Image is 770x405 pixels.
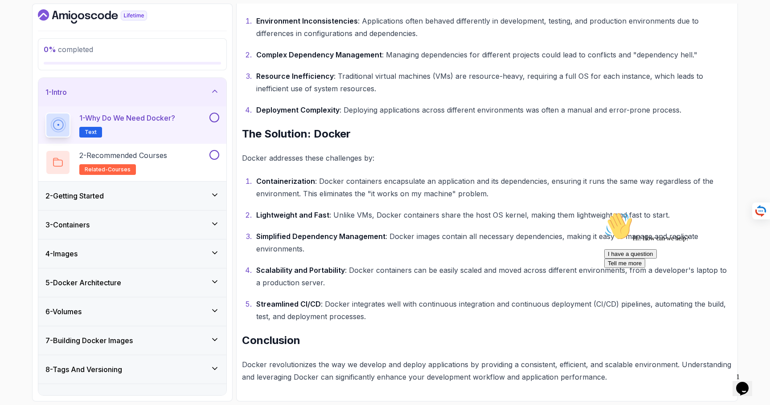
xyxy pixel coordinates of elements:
[256,104,732,116] p: : Deploying applications across different environments was often a manual and error-prone process.
[38,9,168,24] a: Dashboard
[256,72,334,81] strong: Resource Inefficiency
[38,78,226,106] button: 1-Intro
[256,16,358,25] strong: Environment Inconsistencies
[45,219,90,230] h3: 3 - Containers
[256,264,732,289] p: : Docker containers can be easily scaled and moved across different environments, from a develope...
[256,177,315,186] strong: Containerization
[45,87,67,97] h3: 1 - Intro
[242,358,732,383] p: Docker revolutionizes the way we develop and deploy applications by providing a consistent, effic...
[38,326,226,355] button: 7-Building Docker Images
[242,152,732,164] p: Docker addresses these challenges by:
[242,333,732,348] h2: Conclusion
[256,300,321,308] strong: Streamlined CI/CD
[38,268,226,297] button: 5-Docker Architecture
[256,266,345,275] strong: Scalability and Portability
[45,306,82,317] h3: 6 - Volumes
[256,298,732,323] p: : Docker integrates well with continuous integration and continuous deployment (CI/CD) pipelines,...
[44,45,56,54] span: 0 %
[45,277,121,288] h3: 5 - Docker Architecture
[38,182,226,210] button: 2-Getting Started
[45,248,78,259] h3: 4 - Images
[733,369,761,396] iframe: chat widget
[4,41,56,50] button: I have a question
[44,45,93,54] span: completed
[4,4,32,32] img: :wave:
[256,209,732,221] p: : Unlike VMs, Docker containers share the host OS kernel, making them lightweight and fast to start.
[38,211,226,239] button: 3-Containers
[45,335,133,346] h3: 7 - Building Docker Images
[45,113,219,138] button: 1-Why Do We Need Docker?Text
[256,175,732,200] p: : Docker containers encapsulate an application and its dependencies, ensuring it runs the same wa...
[256,232,385,241] strong: Simplified Dependency Management
[45,190,104,201] h3: 2 - Getting Started
[242,127,732,141] h2: The Solution: Docker
[256,230,732,255] p: : Docker images contain all necessary dependencies, making it easy to manage and replicate enviro...
[4,4,164,60] div: 👋Hi! How can we help?I have a questionTell me more
[256,211,329,219] strong: Lightweight and Fast
[85,129,97,136] span: Text
[4,27,88,33] span: Hi! How can we help?
[79,150,167,161] p: 2 - Recommended Courses
[79,113,175,123] p: 1 - Why Do We Need Docker?
[45,150,219,175] button: 2-Recommended Coursesrelated-courses
[38,355,226,384] button: 8-Tags And Versioning
[4,50,45,60] button: Tell me more
[256,105,340,114] strong: Deployment Complexity
[38,239,226,268] button: 4-Images
[256,49,732,61] p: : Managing dependencies for different projects could lead to conflicts and "dependency hell."
[45,364,122,375] h3: 8 - Tags And Versioning
[256,15,732,40] p: : Applications often behaved differently in development, testing, and production environments due...
[45,393,113,404] h3: 9 - Docker Registries
[38,297,226,326] button: 6-Volumes
[256,50,382,59] strong: Complex Dependency Management
[85,166,131,173] span: related-courses
[601,208,761,365] iframe: chat widget
[256,70,732,95] p: : Traditional virtual machines (VMs) are resource-heavy, requiring a full OS for each instance, w...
